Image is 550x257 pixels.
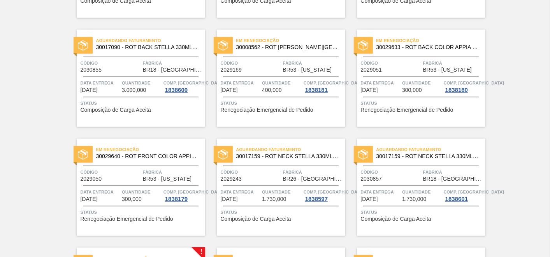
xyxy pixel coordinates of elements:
[236,44,339,50] span: 30008562 - ROT BOPP NECK COLORADO LINHA BASE 600 ML
[345,139,485,236] a: statusAguardando Faturamento30017159 - ROT NECK STELLA 330ML 429Código2030857FábricaBR18 - [GEOGR...
[402,188,442,196] span: Quantidade
[304,196,329,202] div: 1838597
[122,87,146,93] span: 3.000,000
[283,67,332,73] span: BR53 - Colorado
[345,30,485,127] a: statusEm renegociação30029633 - ROT BACK COLOR APPIA 600ML NIV24Código2029051FábricaBR53 - [US_ST...
[262,79,302,87] span: Quantidade
[361,59,421,67] span: Código
[361,208,483,216] span: Status
[358,40,368,51] img: status
[218,150,228,160] img: status
[143,59,203,67] span: Fábrica
[283,168,343,176] span: Fábrica
[122,196,142,202] span: 300,000
[236,153,339,159] span: 30017159 - ROT NECK STELLA 330ML 429
[81,67,102,73] span: 2030855
[304,79,343,93] a: Comp. [GEOGRAPHIC_DATA]1838181
[402,87,422,93] span: 300,000
[122,188,162,196] span: Quantidade
[361,99,483,107] span: Status
[78,150,88,160] img: status
[81,196,98,202] span: 03/10/2025
[143,176,192,182] span: BR53 - Colorado
[376,37,485,44] span: Em renegociação
[65,139,205,236] a: statusEm renegociação30029640 - ROT FRONT COLOR APPIA 600M NIV24Código2029050FábricaBR53 - [US_ST...
[304,79,364,87] span: Comp. Carga
[221,196,238,202] span: 04/10/2025
[444,188,504,196] span: Comp. Carga
[81,216,173,222] span: Renegociação Emergencial de Pedido
[402,79,442,87] span: Quantidade
[163,196,189,202] div: 1838179
[444,79,504,87] span: Comp. Carga
[423,67,472,73] span: BR53 - Colorado
[423,59,483,67] span: Fábrica
[236,37,345,44] span: Em renegociação
[361,216,431,222] span: Composição de Carga Aceita
[96,153,199,159] span: 30029640 - ROT FRONT COLOR APPIA 600M NIV24
[361,176,382,182] span: 2030857
[221,216,291,222] span: Composição de Carga Aceita
[218,40,228,51] img: status
[65,30,205,127] a: statusAguardando Faturamento30017090 - ROT BACK STELLA 330ML 429Código2030855FábricaBR18 - [GEOGR...
[96,37,205,44] span: Aguardando Faturamento
[444,188,483,202] a: Comp. [GEOGRAPHIC_DATA]1838601
[361,87,378,93] span: 03/10/2025
[221,67,242,73] span: 2029169
[81,188,120,196] span: Data entrega
[163,79,224,87] span: Comp. Carga
[96,146,205,153] span: Em renegociação
[81,99,203,107] span: Status
[81,87,98,93] span: 02/10/2025
[402,196,426,202] span: 1.730,000
[221,188,260,196] span: Data entrega
[81,168,141,176] span: Código
[205,30,345,127] a: statusEm renegociação30008562 - ROT [PERSON_NAME][GEOGRAPHIC_DATA][US_STATE] 600 MLCódigo2029169F...
[143,67,203,73] span: BR18 - Pernambuco
[81,176,102,182] span: 2029050
[444,79,483,93] a: Comp. [GEOGRAPHIC_DATA]1838180
[221,79,260,87] span: Data entrega
[221,59,281,67] span: Código
[221,99,343,107] span: Status
[221,168,281,176] span: Código
[376,153,479,159] span: 30017159 - ROT NECK STELLA 330ML 429
[304,188,343,202] a: Comp. [GEOGRAPHIC_DATA]1838597
[205,139,345,236] a: statusAguardando Faturamento30017159 - ROT NECK STELLA 330ML 429Código2029243FábricaBR26 - [GEOGR...
[81,59,141,67] span: Código
[444,87,469,93] div: 1838180
[163,188,224,196] span: Comp. Carga
[361,168,421,176] span: Código
[361,79,401,87] span: Data entrega
[304,188,364,196] span: Comp. Carga
[361,107,453,113] span: Renegociação Emergencial de Pedido
[221,176,242,182] span: 2029243
[221,87,238,93] span: 03/10/2025
[376,146,485,153] span: Aguardando Faturamento
[283,176,343,182] span: BR26 - Uberlândia
[262,87,282,93] span: 400,000
[96,44,199,50] span: 30017090 - ROT BACK STELLA 330ML 429
[122,79,162,87] span: Quantidade
[423,176,483,182] span: BR18 - Pernambuco
[358,150,368,160] img: status
[361,188,401,196] span: Data entrega
[221,208,343,216] span: Status
[262,188,302,196] span: Quantidade
[361,67,382,73] span: 2029051
[143,168,203,176] span: Fábrica
[376,44,479,50] span: 30029633 - ROT BACK COLOR APPIA 600ML NIV24
[81,107,151,113] span: Composição de Carga Aceita
[163,87,189,93] div: 1838600
[304,87,329,93] div: 1838181
[78,40,88,51] img: status
[236,146,345,153] span: Aguardando Faturamento
[444,196,469,202] div: 1838601
[81,79,120,87] span: Data entrega
[262,196,286,202] span: 1.730,000
[283,59,343,67] span: Fábrica
[221,107,313,113] span: Renegociação Emergencial de Pedido
[423,168,483,176] span: Fábrica
[81,208,203,216] span: Status
[163,79,203,93] a: Comp. [GEOGRAPHIC_DATA]1838600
